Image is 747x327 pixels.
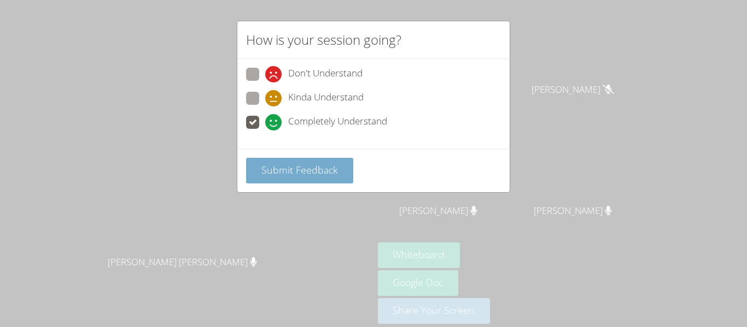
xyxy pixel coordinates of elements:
span: Submit Feedback [261,163,338,176]
span: Don't Understand [288,66,363,82]
span: Kinda Understand [288,90,364,106]
button: Submit Feedback [246,158,353,183]
span: Completely Understand [288,114,387,130]
h2: How is your session going? [246,30,401,50]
